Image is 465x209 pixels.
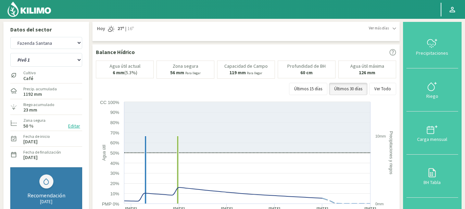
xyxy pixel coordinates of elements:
[389,131,393,174] text: Precipitaciones y riegos
[406,112,458,155] button: Carga mensual
[406,68,458,112] button: Riego
[409,180,456,185] div: BH Tabla
[102,145,106,161] text: Agua útil
[110,120,119,125] text: 80%
[375,202,384,206] text: 0mm
[329,83,367,95] button: Últimos 30 días
[110,140,119,145] text: 60%
[113,69,124,76] b: 6 mm
[23,108,37,112] label: 23 mm
[110,191,119,196] text: 10%
[350,64,384,69] p: Agua útil máxima
[173,64,198,69] p: Zona segura
[23,76,36,81] label: Café
[23,133,50,140] label: Fecha de inicio
[300,69,313,76] b: 60 cm
[185,71,201,75] small: Para llegar
[229,69,246,76] b: 119 mm
[23,117,46,123] label: Zona segura
[23,155,38,160] label: [DATE]
[110,161,119,166] text: 40%
[110,171,119,176] text: 30%
[359,69,375,76] b: 126 mm
[369,25,389,31] span: Ver más días
[409,51,456,55] div: Precipitaciones
[23,124,34,128] label: 50 %
[23,149,61,155] label: Fecha de finalización
[224,64,268,69] p: Capacidad de Campo
[289,83,327,95] button: Últimos 15 días
[23,70,36,76] label: Cultivo
[110,181,119,186] text: 20%
[96,48,135,56] p: Balance Hídrico
[17,192,75,199] div: Recomendación
[170,69,184,76] b: 56 mm
[113,70,137,75] p: (5.3%)
[247,71,262,75] small: Para llegar
[110,64,140,69] p: Agua útil actual
[406,25,458,68] button: Precipitaciones
[23,86,57,92] label: Precip. acumulada
[117,25,124,31] strong: 27º
[23,102,54,108] label: Riego acumulado
[409,137,456,142] div: Carga mensual
[110,130,119,135] text: 70%
[7,1,52,17] img: Kilimo
[375,134,386,138] text: 10mm
[110,110,119,115] text: 90%
[369,83,396,95] button: Ver Todo
[406,155,458,198] button: BH Tabla
[23,140,38,144] label: [DATE]
[287,64,326,69] p: Profundidad de BH
[102,201,120,207] text: PMP 0%
[125,25,126,32] span: |
[17,199,75,205] div: [DATE]
[126,25,134,32] span: 16º
[10,25,82,34] p: Datos del sector
[100,100,119,105] text: CC 100%
[409,94,456,99] div: Riego
[66,122,82,130] button: Editar
[23,92,42,96] label: 1192 mm
[96,25,105,32] span: Hoy
[110,151,119,156] text: 50%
